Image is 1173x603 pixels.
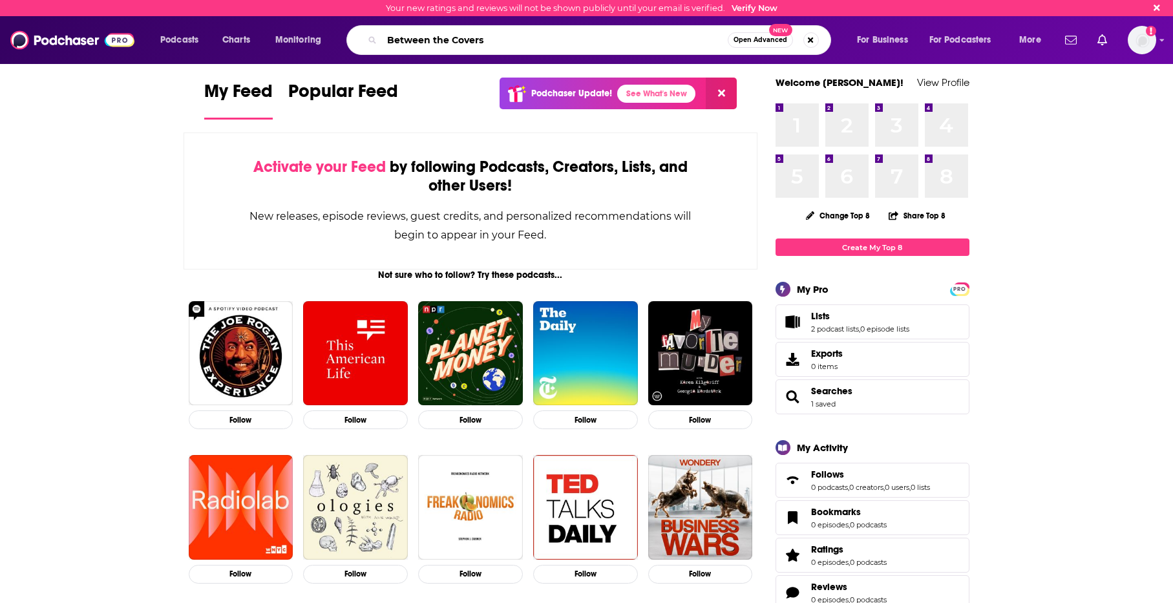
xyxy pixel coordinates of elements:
[734,37,787,43] span: Open Advanced
[418,410,523,429] button: Follow
[811,348,843,359] span: Exports
[728,32,793,48] button: Open AdvancedNew
[811,362,843,371] span: 0 items
[917,76,969,89] a: View Profile
[885,483,909,492] a: 0 users
[811,544,843,555] span: Ratings
[811,324,859,333] a: 2 podcast lists
[189,410,293,429] button: Follow
[911,483,930,492] a: 0 lists
[648,301,753,406] a: My Favorite Murder with Karen Kilgariff and Georgia Hardstark
[848,30,924,50] button: open menu
[811,483,848,492] a: 0 podcasts
[780,388,806,406] a: Searches
[849,483,883,492] a: 0 creators
[780,584,806,602] a: Reviews
[780,509,806,527] a: Bookmarks
[780,350,806,368] span: Exports
[857,31,908,49] span: For Business
[769,24,792,36] span: New
[780,471,806,489] a: Follows
[214,30,258,50] a: Charts
[249,207,693,244] div: New releases, episode reviews, guest credits, and personalized recommendations will begin to appe...
[1128,26,1156,54] img: User Profile
[160,31,198,49] span: Podcasts
[776,76,904,89] a: Welcome [PERSON_NAME]!
[811,506,861,518] span: Bookmarks
[776,500,969,535] span: Bookmarks
[189,301,293,406] img: The Joe Rogan Experience
[382,30,728,50] input: Search podcasts, credits, & more...
[776,463,969,498] span: Follows
[811,506,887,518] a: Bookmarks
[811,310,909,322] a: Lists
[849,520,850,529] span: ,
[288,80,398,120] a: Popular Feed
[1092,29,1112,51] a: Show notifications dropdown
[386,3,777,13] div: Your new ratings and reviews will not be shown publicly until your email is verified.
[776,342,969,377] a: Exports
[850,520,887,529] a: 0 podcasts
[533,455,638,560] img: TED Talks Daily
[929,31,991,49] span: For Podcasters
[303,455,408,560] a: Ologies with Alie Ward
[921,30,1010,50] button: open menu
[848,483,849,492] span: ,
[859,324,860,333] span: ,
[952,284,967,293] a: PRO
[418,455,523,560] img: Freakonomics Radio
[811,544,887,555] a: Ratings
[418,301,523,406] img: Planet Money
[811,469,844,480] span: Follows
[1128,26,1156,54] button: Show profile menu
[204,80,273,120] a: My Feed
[222,31,250,49] span: Charts
[776,379,969,414] span: Searches
[952,284,967,294] span: PRO
[533,410,638,429] button: Follow
[811,469,930,480] a: Follows
[798,207,878,224] button: Change Top 8
[531,88,612,99] p: Podchaser Update!
[189,455,293,560] img: Radiolab
[797,283,829,295] div: My Pro
[811,399,836,408] a: 1 saved
[253,157,386,176] span: Activate your Feed
[10,28,134,52] img: Podchaser - Follow, Share and Rate Podcasts
[617,85,695,103] a: See What's New
[303,410,408,429] button: Follow
[850,558,887,567] a: 0 podcasts
[648,410,753,429] button: Follow
[1146,26,1156,36] svg: Email not verified
[1060,29,1082,51] a: Show notifications dropdown
[811,558,849,567] a: 0 episodes
[275,31,321,49] span: Monitoring
[811,581,847,593] span: Reviews
[1019,31,1041,49] span: More
[811,385,852,397] a: Searches
[811,581,887,593] a: Reviews
[204,80,273,110] span: My Feed
[648,565,753,584] button: Follow
[860,324,909,333] a: 0 episode lists
[888,203,946,228] button: Share Top 8
[303,565,408,584] button: Follow
[303,301,408,406] img: This American Life
[648,455,753,560] img: Business Wars
[288,80,398,110] span: Popular Feed
[776,538,969,573] span: Ratings
[359,25,843,55] div: Search podcasts, credits, & more...
[811,310,830,322] span: Lists
[533,301,638,406] img: The Daily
